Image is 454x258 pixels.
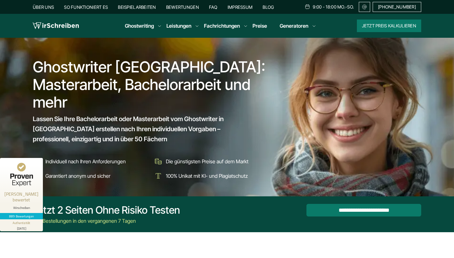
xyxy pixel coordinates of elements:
span: Lassen Sie Ihre Bachelorarbeit oder Masterarbeit vom Ghostwriter in [GEOGRAPHIC_DATA] erstellen n... [33,114,258,144]
a: Blog [263,4,274,10]
div: Authentizität [13,221,31,225]
li: Die günstigsten Preise auf dem Markt [153,156,269,166]
div: 347 Bestellungen in den vergangenen 7 Tagen [33,217,180,225]
div: Jetzt 2 Seiten ohne Risiko testen [33,204,180,216]
a: [PHONE_NUMBER] [373,2,421,12]
span: [PHONE_NUMBER] [378,4,416,9]
a: Generatoren [280,22,308,30]
li: Individuell nach Ihren Anforderungen [33,156,149,166]
a: Preise [253,23,267,29]
li: 100% Unikat mit KI- und Plagiatschutz [153,171,269,181]
a: Ghostwriting [125,22,154,30]
a: Bewertungen [166,4,199,10]
img: logo wirschreiben [33,21,79,31]
img: Die günstigsten Preise auf dem Markt [153,156,163,166]
a: FAQ [209,4,218,10]
h1: Ghostwriter [GEOGRAPHIC_DATA]: Masterarbeit, Bachelorarbeit und mehr [33,58,270,111]
img: Schedule [305,4,310,9]
span: 9:00 - 18:00 Mo.-So. [313,4,354,9]
a: Leistungen [166,22,191,30]
a: Über uns [33,4,54,10]
a: Impressum [228,4,253,10]
div: [DATE] [3,225,40,230]
a: So funktioniert es [64,4,108,10]
button: Jetzt Preis kalkulieren [357,20,421,32]
div: Wirschreiben [3,206,40,210]
img: Email [362,4,367,9]
img: 100% Unikat mit KI- und Plagiatschutz [153,171,163,181]
a: Fachrichtungen [204,22,240,30]
img: Individuell nach Ihren Anforderungen [33,156,43,166]
a: Beispielarbeiten [118,4,156,10]
li: Garantiert anonym und sicher [33,171,149,181]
